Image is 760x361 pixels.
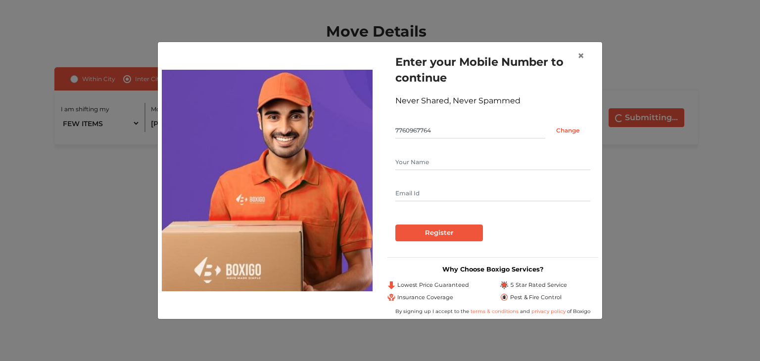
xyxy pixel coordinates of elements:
[395,185,590,201] input: Email Id
[577,48,584,63] span: ×
[395,154,590,170] input: Your Name
[471,308,520,315] a: terms & conditions
[510,293,562,302] span: Pest & Fire Control
[395,123,545,138] input: Mobile No
[387,266,598,273] h3: Why Choose Boxigo Services?
[395,95,590,107] div: Never Shared, Never Spammed
[387,308,598,315] div: By signing up I accept to the and of Boxigo
[162,70,373,291] img: relocation-img
[397,281,469,289] span: Lowest Price Guaranteed
[530,308,567,315] a: privacy policy
[570,42,592,70] button: Close
[395,225,483,241] input: Register
[397,293,453,302] span: Insurance Coverage
[395,54,590,86] h1: Enter your Mobile Number to continue
[510,281,567,289] span: 5 Star Rated Service
[545,123,590,138] input: Change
